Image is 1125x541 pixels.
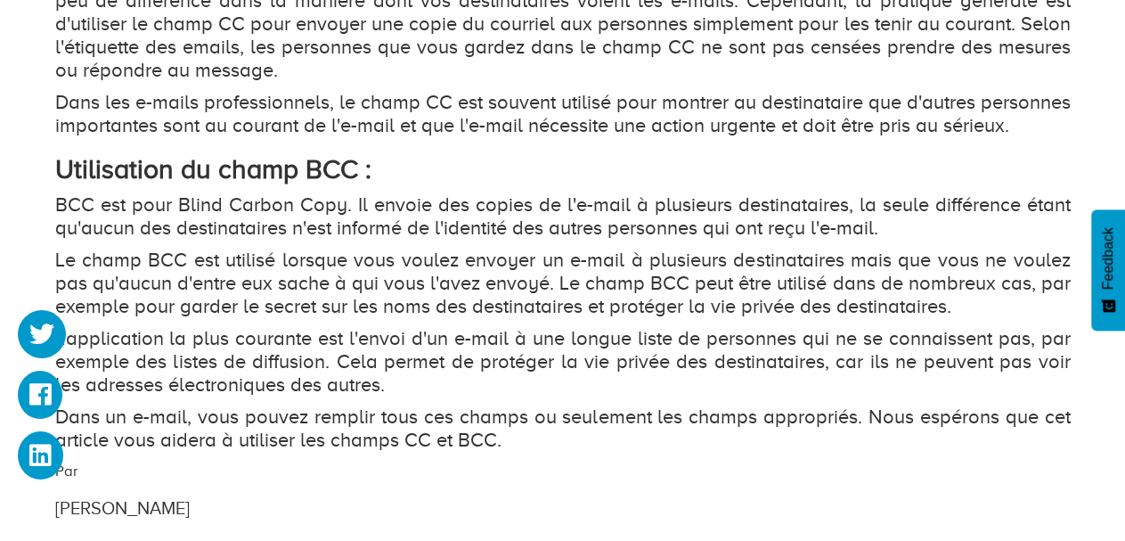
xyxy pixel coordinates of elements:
p: Le champ BCC est utilisé lorsque vous voulez envoyer un e-mail à plusieurs destinataires mais que... [55,249,1071,318]
p: BCC est pour Blind Carbon Copy. Il envoie des copies de l'e-mail à plusieurs destinataires, la se... [55,193,1071,240]
p: Dans les e-mails professionnels, le champ CC est souvent utilisé pour montrer au destinataire que... [55,91,1071,137]
p: L'application la plus courante est l'envoi d'un e-mail à une longue liste de personnes qui ne se ... [55,327,1071,397]
button: Feedback - Afficher l’enquête [1091,209,1125,331]
strong: Utilisation du champ BCC : [55,154,371,184]
p: Dans un e-mail, vous pouvez remplir tous ces champs ou seulement les champs appropriés. Nous espé... [55,406,1071,452]
span: Feedback [1100,227,1116,290]
div: Par [42,461,910,521]
h3: [PERSON_NAME] [55,498,897,518]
